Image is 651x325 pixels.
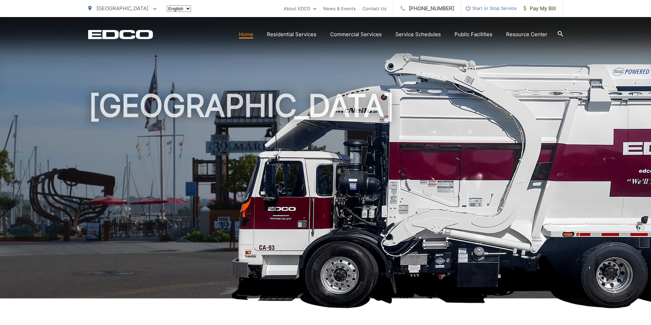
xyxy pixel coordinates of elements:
a: Home [239,30,253,39]
a: About EDCO [284,4,316,13]
a: Resource Center [506,30,547,39]
a: Public Facilities [455,30,492,39]
span: Pay My Bill [524,4,556,13]
a: Commercial Services [330,30,382,39]
a: EDCD logo. Return to the homepage. [88,30,153,39]
span: [GEOGRAPHIC_DATA] [96,5,148,12]
select: Select a language [167,5,191,12]
a: Residential Services [267,30,316,39]
a: Contact Us [363,4,386,13]
h1: [GEOGRAPHIC_DATA] [88,89,563,305]
a: Service Schedules [395,30,441,39]
a: News & Events [323,4,356,13]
